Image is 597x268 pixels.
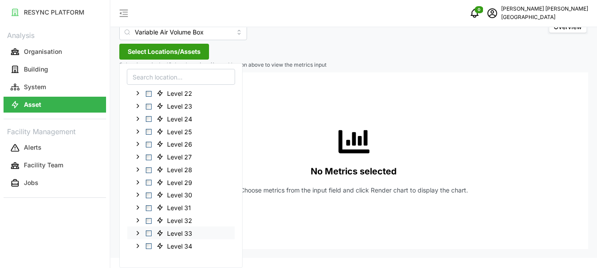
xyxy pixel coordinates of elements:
button: Jobs [4,175,106,191]
span: Level 24 [153,113,198,124]
span: Level 30 [167,191,192,200]
span: Level 29 [167,178,192,187]
p: RESYNC PLATFORM [24,8,84,17]
p: Facility Management [4,125,106,137]
span: Select Level 26 [146,142,152,147]
p: System [24,83,46,91]
button: Select Locations/Assets [119,44,209,60]
span: Select Level 29 [146,180,152,185]
button: System [4,79,106,95]
a: Alerts [4,139,106,157]
span: Level 28 [167,166,192,174]
p: [GEOGRAPHIC_DATA] [501,13,588,22]
p: Alerts [24,143,42,152]
a: System [4,78,106,96]
button: notifications [466,4,483,22]
span: Level 32 [153,215,198,226]
div: Select Locations/Assets [119,63,243,268]
a: Jobs [4,174,106,192]
span: Level 20 [153,75,198,86]
span: Level 26 [153,139,198,149]
span: Select Level 33 [146,230,152,236]
p: Analysis [4,28,106,41]
button: RESYNC PLATFORM [4,4,106,20]
p: Choose metrics from the input field and click Render chart to display the chart. [240,186,468,195]
p: Facility Team [24,161,63,170]
span: Select Level 27 [146,155,152,160]
span: Select Level 32 [146,218,152,223]
span: Level 28 [153,164,198,175]
span: Level 32 [167,216,192,225]
span: Select Level 28 [146,167,152,173]
span: Select Level 34 [146,243,152,249]
a: Facility Team [4,157,106,174]
button: Asset [4,97,106,113]
span: Level 34 [153,240,198,251]
span: Select Level 24 [146,116,152,122]
a: RESYNC PLATFORM [4,4,106,21]
p: [PERSON_NAME] [PERSON_NAME] [501,5,588,13]
span: Level 33 [153,228,198,238]
input: Search location... [127,69,235,85]
a: Organisation [4,43,106,60]
span: Level 24 [167,115,192,124]
button: schedule [483,4,501,22]
span: Level 22 [167,89,192,98]
span: Level 34 [167,242,192,250]
span: Select Locations/Assets [128,44,201,59]
span: Level 27 [153,151,198,162]
button: Facility Team [4,158,106,174]
p: Select items in the 'Select Locations/Assets' button above to view the metrics input [119,61,588,69]
span: Level 23 [167,102,192,111]
span: Overview [554,23,582,30]
span: Select Level 23 [146,103,152,109]
button: Building [4,61,106,77]
span: Level 29 [153,177,198,188]
p: Building [24,65,48,74]
p: No Metrics selected [311,164,397,179]
p: Organisation [24,47,62,56]
span: Select Level 30 [146,193,152,198]
span: Level 25 [153,126,198,136]
span: Level 31 [167,204,191,212]
p: Jobs [24,178,38,187]
span: Level 33 [167,229,192,238]
button: Organisation [4,44,106,60]
span: Level 20 [167,76,192,85]
span: Level 26 [167,140,192,149]
span: Level 27 [167,153,192,162]
span: Level 23 [153,101,198,111]
span: Select Level 31 [146,205,152,211]
a: Asset [4,96,106,113]
p: Asset [24,100,41,109]
span: Level 25 [167,127,192,136]
span: Level 30 [153,189,198,200]
span: Level 22 [153,88,198,98]
span: 0 [478,7,480,13]
button: Alerts [4,140,106,156]
span: Select Level 25 [146,129,152,135]
span: Level 31 [153,202,197,213]
a: Building [4,60,106,78]
span: Select Level 22 [146,91,152,97]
